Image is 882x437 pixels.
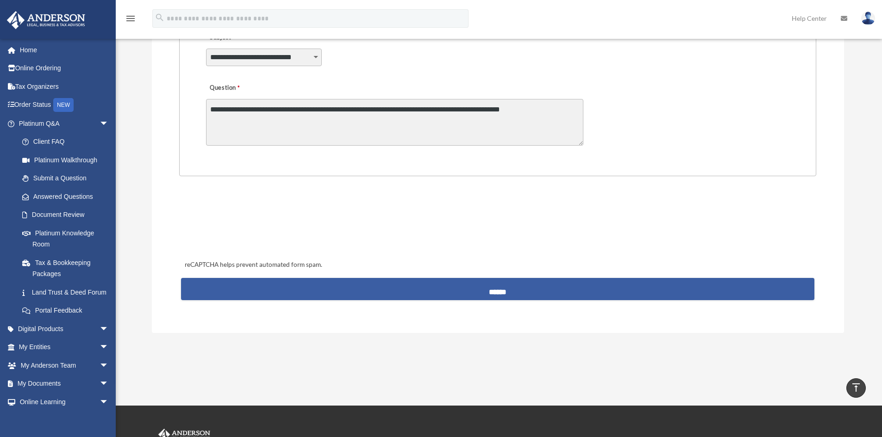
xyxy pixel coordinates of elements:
a: Client FAQ [13,133,123,151]
a: Order StatusNEW [6,96,123,115]
a: Portal Feedback [13,302,123,320]
span: arrow_drop_down [100,356,118,375]
a: Digital Productsarrow_drop_down [6,320,123,338]
a: Tax & Bookkeeping Packages [13,253,123,283]
i: search [155,12,165,23]
a: vertical_align_top [846,378,866,398]
a: Document Review [13,206,123,224]
img: Anderson Advisors Platinum Portal [4,11,88,29]
a: Tax Organizers [6,77,123,96]
a: Home [6,41,123,59]
a: Online Ordering [6,59,123,78]
label: Question [206,82,278,95]
span: arrow_drop_down [100,393,118,412]
div: reCAPTCHA helps prevent automated form spam. [181,259,814,271]
a: Land Trust & Deed Forum [13,283,123,302]
a: Platinum Q&Aarrow_drop_down [6,114,123,133]
a: My Entitiesarrow_drop_down [6,338,123,357]
a: Platinum Knowledge Room [13,224,123,253]
span: arrow_drop_down [100,375,118,394]
a: Answered Questions [13,187,123,206]
i: vertical_align_top [851,382,862,393]
span: arrow_drop_down [100,338,118,357]
span: arrow_drop_down [100,114,118,133]
a: menu [125,16,136,24]
img: User Pic [861,12,875,25]
a: Online Learningarrow_drop_down [6,393,123,411]
a: My Documentsarrow_drop_down [6,375,123,393]
div: NEW [53,98,74,112]
a: Platinum Walkthrough [13,151,123,169]
span: arrow_drop_down [100,320,118,339]
i: menu [125,13,136,24]
a: Submit a Question [13,169,118,188]
a: My Anderson Teamarrow_drop_down [6,356,123,375]
iframe: reCAPTCHA [182,205,323,241]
